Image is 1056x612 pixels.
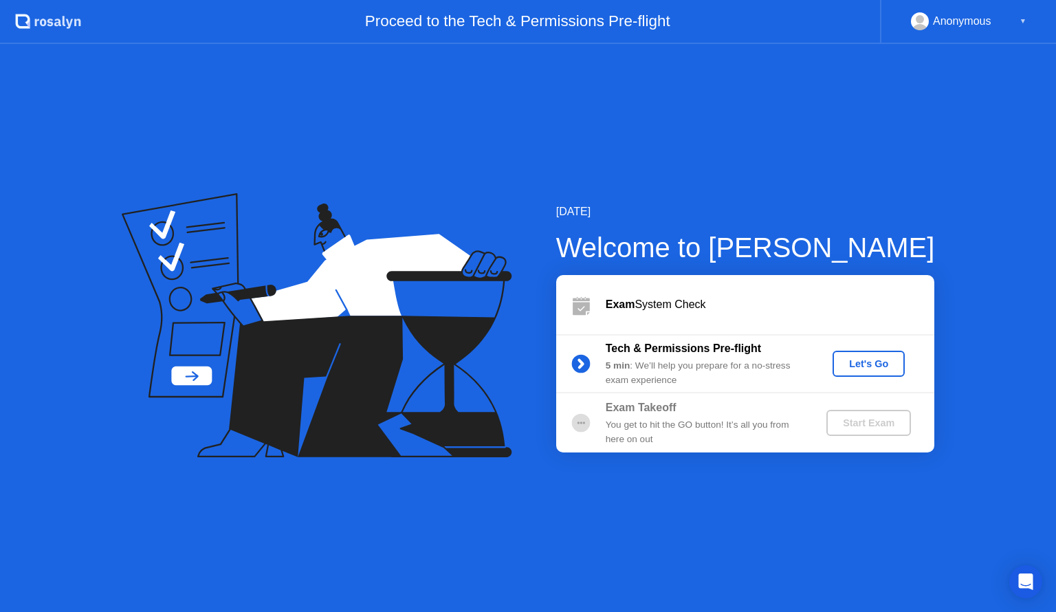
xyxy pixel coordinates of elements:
div: Let's Go [838,358,899,369]
b: Tech & Permissions Pre-flight [606,342,761,354]
div: Start Exam [832,417,905,428]
div: [DATE] [556,204,935,220]
b: Exam [606,298,635,310]
div: System Check [606,296,934,313]
button: Let's Go [833,351,905,377]
b: Exam Takeoff [606,402,676,413]
button: Start Exam [826,410,911,436]
div: Anonymous [933,12,991,30]
div: You get to hit the GO button! It’s all you from here on out [606,418,804,446]
div: Open Intercom Messenger [1009,565,1042,598]
b: 5 min [606,360,630,371]
div: : We’ll help you prepare for a no-stress exam experience [606,359,804,387]
div: ▼ [1020,12,1026,30]
div: Welcome to [PERSON_NAME] [556,227,935,268]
